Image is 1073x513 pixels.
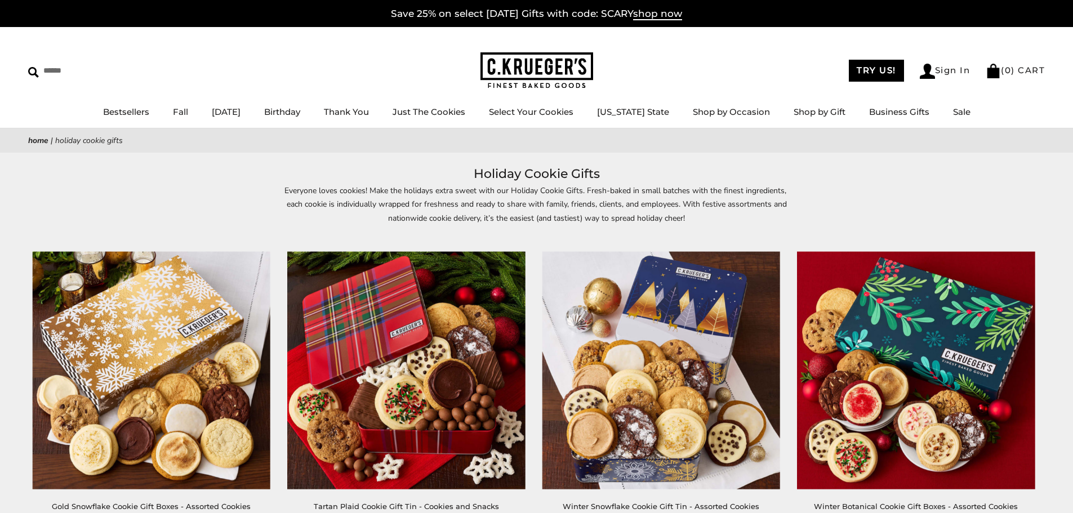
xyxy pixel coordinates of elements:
span: Holiday Cookie Gifts [55,135,123,146]
img: C.KRUEGER'S [480,52,593,89]
img: Tartan Plaid Cookie Gift Tin - Cookies and Snacks [287,251,525,489]
a: Save 25% on select [DATE] Gifts with code: SCARYshop now [391,8,682,20]
a: Winter Snowflake Cookie Gift Tin - Assorted Cookies [563,502,759,511]
a: Select Your Cookies [489,106,573,117]
a: Tartan Plaid Cookie Gift Tin - Cookies and Snacks [314,502,499,511]
img: Winter Botanical Cookie Gift Boxes - Assorted Cookies [797,251,1035,489]
a: Thank You [324,106,369,117]
input: Search [28,62,162,79]
span: shop now [633,8,682,20]
a: Sale [953,106,970,117]
span: 0 [1005,65,1012,75]
a: (0) CART [986,65,1045,75]
a: [DATE] [212,106,241,117]
a: Gold Snowflake Cookie Gift Boxes - Assorted Cookies [52,502,251,511]
a: Shop by Gift [794,106,845,117]
a: Business Gifts [869,106,929,117]
a: Fall [173,106,188,117]
a: Sign In [920,64,970,79]
img: Search [28,67,39,78]
img: Account [920,64,935,79]
p: Everyone loves cookies! Make the holidays extra sweet with our Holiday Cookie Gifts. Fresh-baked ... [278,184,796,240]
a: [US_STATE] State [597,106,669,117]
a: TRY US! [849,60,904,82]
img: Gold Snowflake Cookie Gift Boxes - Assorted Cookies [33,251,270,489]
a: Bestsellers [103,106,149,117]
a: Winter Botanical Cookie Gift Boxes - Assorted Cookies [814,502,1018,511]
nav: breadcrumbs [28,134,1045,147]
a: Shop by Occasion [693,106,770,117]
h1: Holiday Cookie Gifts [45,164,1028,184]
a: Just The Cookies [393,106,465,117]
a: Birthday [264,106,300,117]
span: | [51,135,53,146]
a: Home [28,135,48,146]
img: Bag [986,64,1001,78]
img: Winter Snowflake Cookie Gift Tin - Assorted Cookies [542,251,780,489]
